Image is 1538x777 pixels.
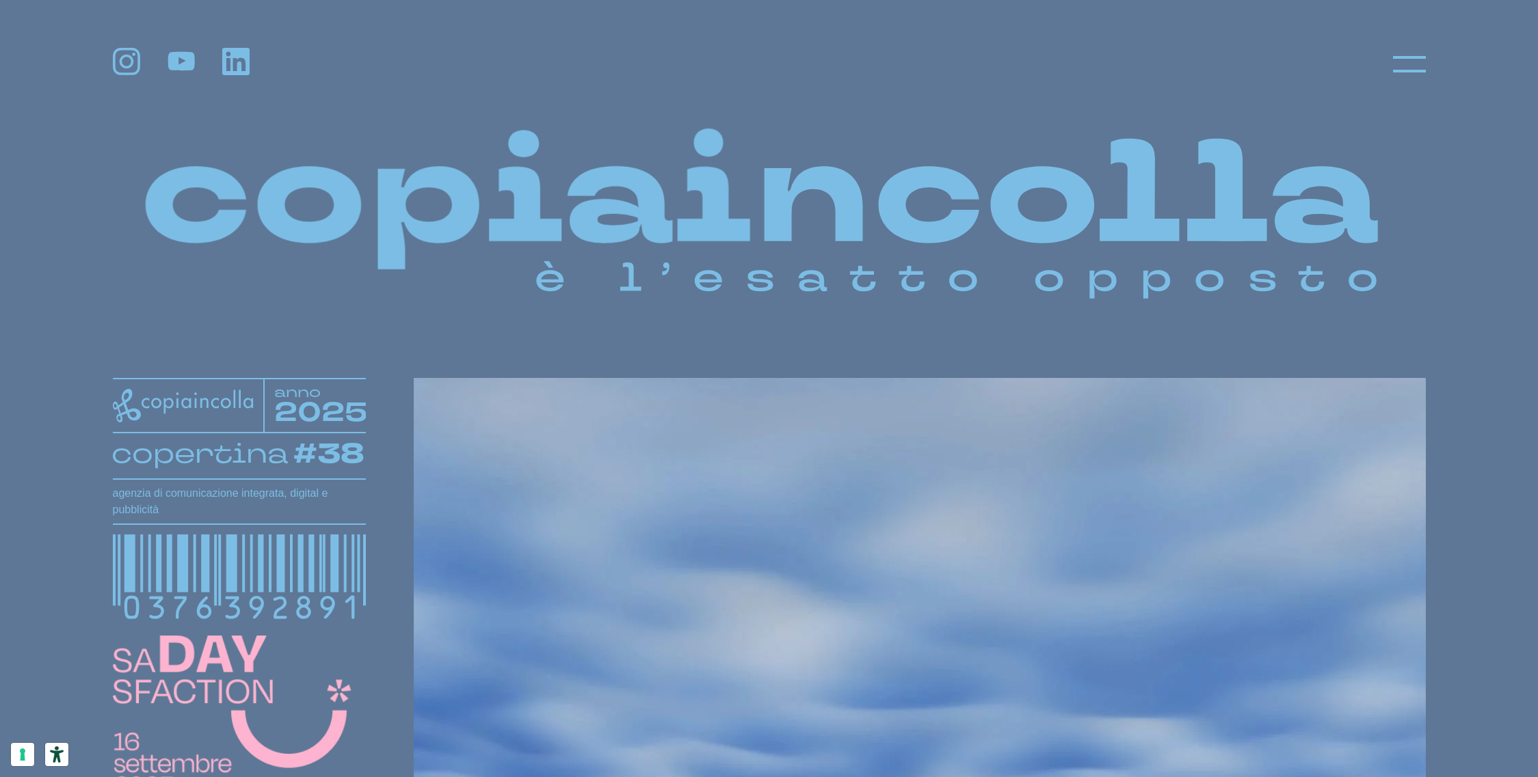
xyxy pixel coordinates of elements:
tspan: anno [274,382,320,401]
tspan: 2025 [274,394,367,431]
tspan: copertina [111,436,288,471]
button: Strumenti di accessibilità [45,743,68,766]
button: Le tue preferenze relative al consenso per le tecnologie di tracciamento [11,743,34,766]
h1: agenzia di comunicazione integrata, digital e pubblicità [113,485,366,518]
tspan: #38 [293,435,364,473]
